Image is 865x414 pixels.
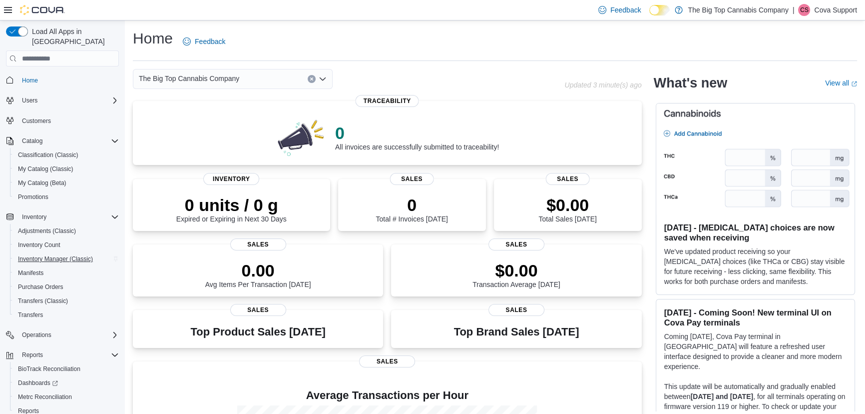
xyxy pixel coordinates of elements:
[14,377,62,389] a: Dashboards
[454,326,579,338] h3: Top Brand Sales [DATE]
[14,363,84,375] a: BioTrack Reconciliation
[14,191,119,203] span: Promotions
[335,123,499,143] p: 0
[18,114,119,127] span: Customers
[472,260,560,280] p: $0.00
[18,297,68,305] span: Transfers (Classic)
[488,238,544,250] span: Sales
[195,36,225,46] span: Feedback
[18,241,60,249] span: Inventory Count
[18,165,73,173] span: My Catalog (Classic)
[133,28,173,48] h1: Home
[10,280,123,294] button: Purchase Orders
[649,5,670,15] input: Dark Mode
[203,173,259,185] span: Inventory
[14,191,52,203] a: Promotions
[14,281,67,293] a: Purchase Orders
[14,239,64,251] a: Inventory Count
[10,176,123,190] button: My Catalog (Beta)
[18,94,119,106] span: Users
[14,253,119,265] span: Inventory Manager (Classic)
[691,392,753,400] strong: [DATE] and [DATE]
[390,173,434,185] span: Sales
[18,135,119,147] span: Catalog
[488,304,544,316] span: Sales
[851,81,857,87] svg: External link
[230,238,286,250] span: Sales
[141,389,634,401] h4: Average Transactions per Hour
[2,72,123,87] button: Home
[230,304,286,316] span: Sales
[14,149,119,161] span: Classification (Classic)
[205,260,311,288] div: Avg Items Per Transaction [DATE]
[10,238,123,252] button: Inventory Count
[18,94,41,106] button: Users
[14,163,119,175] span: My Catalog (Classic)
[275,117,327,157] img: 0
[472,260,560,288] div: Transaction Average [DATE]
[18,349,47,361] button: Reports
[14,225,119,237] span: Adjustments (Classic)
[538,195,596,215] p: $0.00
[10,224,123,238] button: Adjustments (Classic)
[18,393,72,401] span: Metrc Reconciliation
[14,225,80,237] a: Adjustments (Classic)
[654,75,727,91] h2: What's new
[18,151,78,159] span: Classification (Classic)
[20,5,65,15] img: Cova
[14,391,119,403] span: Metrc Reconciliation
[18,349,119,361] span: Reports
[18,329,119,341] span: Operations
[800,4,809,16] span: CS
[18,179,66,187] span: My Catalog (Beta)
[18,379,58,387] span: Dashboards
[664,307,847,327] h3: [DATE] - Coming Soon! New terminal UI on Cova Pay terminals
[356,95,419,107] span: Traceability
[14,295,119,307] span: Transfers (Classic)
[10,190,123,204] button: Promotions
[14,391,76,403] a: Metrc Reconciliation
[10,252,123,266] button: Inventory Manager (Classic)
[2,210,123,224] button: Inventory
[22,117,51,125] span: Customers
[18,283,63,291] span: Purchase Orders
[793,4,795,16] p: |
[18,255,93,263] span: Inventory Manager (Classic)
[205,260,311,280] p: 0.00
[14,253,97,265] a: Inventory Manager (Classic)
[2,93,123,107] button: Users
[2,348,123,362] button: Reports
[319,75,327,83] button: Open list of options
[22,137,42,145] span: Catalog
[18,269,43,277] span: Manifests
[798,4,810,16] div: Cova Support
[14,163,77,175] a: My Catalog (Classic)
[10,162,123,176] button: My Catalog (Classic)
[664,331,847,371] p: Coming [DATE], Cova Pay terminal in [GEOGRAPHIC_DATA] will feature a refreshed user interface des...
[10,294,123,308] button: Transfers (Classic)
[10,308,123,322] button: Transfers
[139,72,239,84] span: The Big Top Cannabis Company
[18,365,80,373] span: BioTrack Reconciliation
[14,295,72,307] a: Transfers (Classic)
[22,331,51,339] span: Operations
[14,281,119,293] span: Purchase Orders
[564,81,641,89] p: Updated 3 minute(s) ago
[545,173,590,185] span: Sales
[14,177,119,189] span: My Catalog (Beta)
[538,195,596,223] div: Total Sales [DATE]
[14,267,119,279] span: Manifests
[10,362,123,376] button: BioTrack Reconciliation
[376,195,447,223] div: Total # Invoices [DATE]
[22,213,46,221] span: Inventory
[28,26,119,46] span: Load All Apps in [GEOGRAPHIC_DATA]
[335,123,499,151] div: All invoices are successfully submitted to traceability!
[359,355,415,367] span: Sales
[18,73,119,86] span: Home
[14,377,119,389] span: Dashboards
[18,135,46,147] button: Catalog
[18,211,50,223] button: Inventory
[10,376,123,390] a: Dashboards
[18,193,48,201] span: Promotions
